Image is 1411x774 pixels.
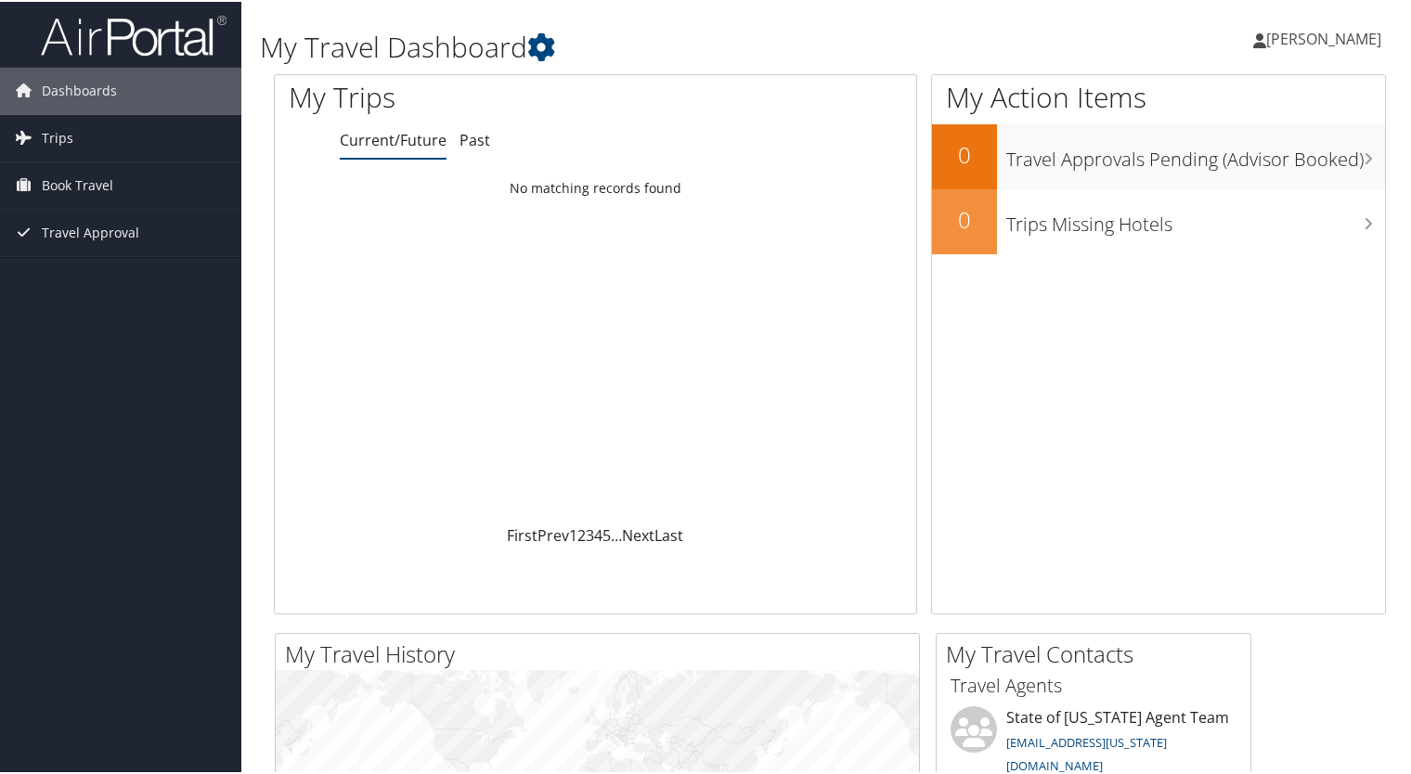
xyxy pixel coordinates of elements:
h1: My Travel Dashboard [260,26,1020,65]
h2: My Travel History [285,637,919,668]
span: Travel Approval [42,208,139,254]
h1: My Action Items [932,76,1385,115]
a: Current/Future [340,128,447,148]
a: 3 [586,523,594,544]
a: Past [460,128,490,148]
span: … [611,523,622,544]
a: [PERSON_NAME] [1253,9,1400,65]
a: Last [654,523,683,544]
a: 4 [594,523,602,544]
h3: Travel Agents [951,671,1236,697]
a: Prev [537,523,569,544]
a: 1 [569,523,577,544]
td: No matching records found [275,170,916,203]
img: airportal-logo.png [41,12,227,56]
a: 2 [577,523,586,544]
h2: My Travel Contacts [946,637,1250,668]
h3: Trips Missing Hotels [1006,200,1385,236]
h2: 0 [932,137,997,169]
a: 0Trips Missing Hotels [932,187,1385,252]
a: Next [622,523,654,544]
a: 5 [602,523,611,544]
h2: 0 [932,202,997,234]
span: Trips [42,113,73,160]
span: Dashboards [42,66,117,112]
h3: Travel Approvals Pending (Advisor Booked) [1006,135,1385,171]
span: [PERSON_NAME] [1266,27,1381,47]
h1: My Trips [289,76,635,115]
a: [EMAIL_ADDRESS][US_STATE][DOMAIN_NAME] [1006,732,1167,773]
span: Book Travel [42,161,113,207]
a: First [507,523,537,544]
a: 0Travel Approvals Pending (Advisor Booked) [932,123,1385,187]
